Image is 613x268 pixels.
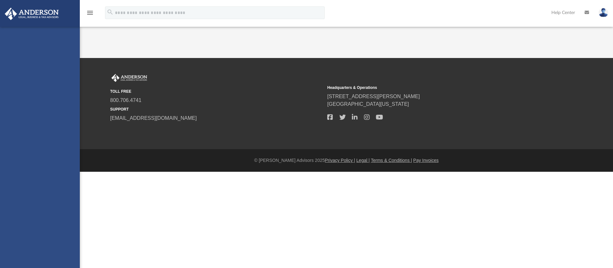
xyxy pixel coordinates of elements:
a: Legal | [356,158,370,163]
a: Terms & Conditions | [371,158,412,163]
img: Anderson Advisors Platinum Portal [110,74,148,82]
a: 800.706.4741 [110,98,141,103]
small: TOLL FREE [110,89,323,94]
a: menu [86,12,94,17]
small: Headquarters & Operations [327,85,540,91]
i: search [107,9,114,16]
small: SUPPORT [110,106,323,112]
a: [EMAIL_ADDRESS][DOMAIN_NAME] [110,115,197,121]
img: Anderson Advisors Platinum Portal [3,8,61,20]
a: [STREET_ADDRESS][PERSON_NAME] [327,94,420,99]
div: © [PERSON_NAME] Advisors 2025 [80,157,613,164]
a: [GEOGRAPHIC_DATA][US_STATE] [327,101,409,107]
a: Privacy Policy | [325,158,355,163]
img: User Pic [599,8,608,17]
a: Pay Invoices [413,158,438,163]
i: menu [86,9,94,17]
